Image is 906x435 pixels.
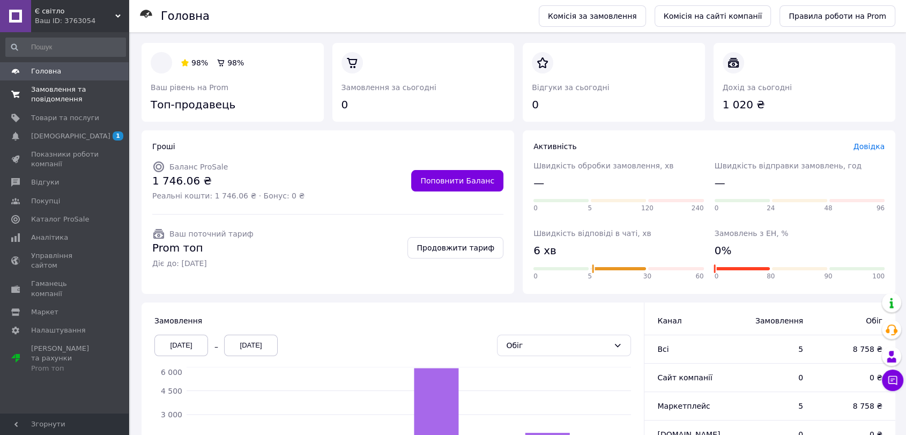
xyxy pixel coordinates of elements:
span: Аналітика [31,233,68,242]
a: Довідка [853,142,885,151]
span: 0% [715,243,732,259]
span: Всi [657,345,669,353]
span: 1 746.06 ₴ [152,173,305,189]
span: 8 758 ₴ [825,401,882,411]
span: Сайт компанії [657,373,712,382]
span: 5 [741,344,803,355]
span: Управління сайтом [31,251,99,270]
tspan: 6 000 [161,368,182,377]
span: Налаштування [31,326,86,335]
span: Швидкість обробки замовлення, хв [533,161,673,170]
span: Замовлень з ЕН, % [715,229,789,238]
span: Баланс ProSale [169,163,228,171]
span: Ваш поточний тариф [169,230,254,238]
span: 6 хв [533,243,556,259]
span: 0 [741,372,803,383]
span: Маркет [31,307,58,317]
div: [DATE] [224,335,278,356]
span: Реальні кошти: 1 746.06 ₴ · Бонус: 0 ₴ [152,190,305,201]
span: Гроші [152,142,175,151]
span: Замовлення [741,315,803,326]
a: Продовжити тариф [407,237,503,259]
a: Комісія на сайті компанії [655,5,771,27]
span: 0 ₴ [825,372,882,383]
span: Головна [31,67,61,76]
div: Обіг [506,340,609,351]
span: — [715,175,725,191]
span: Гаманець компанії [31,279,99,298]
span: 98 % [227,58,244,67]
span: 96 [877,204,885,213]
span: 8 758 ₴ [825,344,882,355]
tspan: 3 000 [161,410,182,419]
span: Є світло [35,6,115,16]
span: Prom топ [152,240,254,256]
tspan: 4 500 [161,386,182,395]
div: [DATE] [154,335,208,356]
span: Відгуки [31,178,59,187]
span: 5 [588,272,592,281]
span: 90 [824,272,832,281]
a: Правила роботи на Prom [779,5,895,27]
span: Швидкість відправки замовлень, год [715,161,862,170]
span: [DEMOGRAPHIC_DATA] [31,131,110,141]
span: Товари та послуги [31,113,99,123]
span: Замовлення [154,316,202,325]
span: Діє до: [DATE] [152,258,254,269]
span: Каталог ProSale [31,215,89,224]
button: Чат з покупцем [882,370,903,391]
div: Ваш ID: 3763054 [35,16,129,26]
span: — [533,175,544,191]
span: 60 [695,272,703,281]
span: Канал [657,316,681,325]
span: 0 [715,204,719,213]
h1: Головна [161,10,210,23]
span: 30 [643,272,651,281]
div: Prom топ [31,364,99,373]
span: [PERSON_NAME] та рахунки [31,344,99,373]
span: 24 [767,204,775,213]
span: 100 [872,272,885,281]
span: 0 [533,204,538,213]
span: 120 [641,204,653,213]
span: 1 [113,131,123,141]
span: 80 [767,272,775,281]
span: 0 [533,272,538,281]
span: 5 [741,401,803,411]
a: Комісія за замовлення [539,5,646,27]
span: Активність [533,142,577,151]
span: 5 [588,204,592,213]
span: Швидкість відповіді в чаті, хв [533,229,651,238]
span: Показники роботи компанії [31,150,99,169]
span: Покупці [31,196,60,206]
span: Замовлення та повідомлення [31,85,99,104]
span: Маркетплейс [657,402,710,410]
span: 0 [715,272,719,281]
a: Поповнити Баланс [411,170,503,191]
span: Обіг [825,315,882,326]
span: 48 [824,204,832,213]
input: Пошук [5,38,126,57]
span: 240 [692,204,704,213]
